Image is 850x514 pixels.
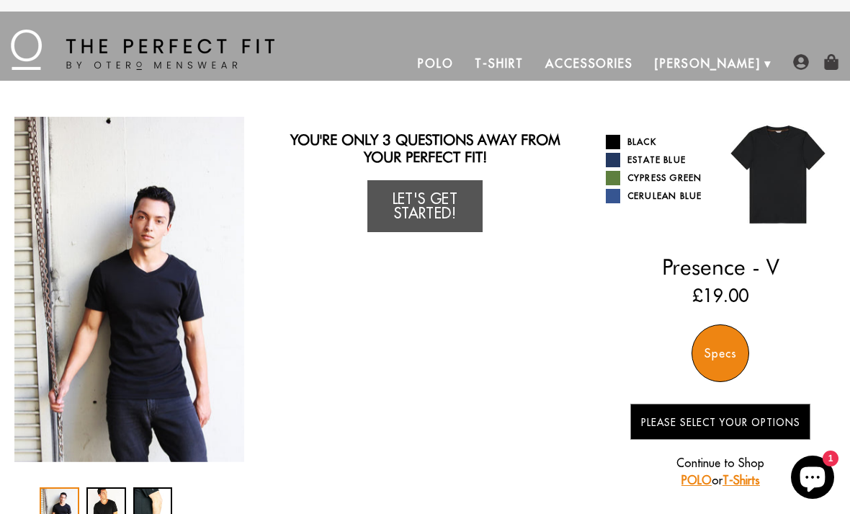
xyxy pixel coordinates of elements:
p: Continue to Shop or [630,454,810,489]
img: shopping-bag-icon.png [823,54,839,70]
img: IMG_2019_copy_1024x1024_2x_8af5f38e-3fa1-4c59-824a-3cd20fcb376e_340x.jpg [244,117,474,462]
div: 2 / 3 [244,117,474,462]
a: Let's Get Started! [367,180,483,232]
a: Estate Blue [606,153,710,167]
h2: You're only 3 questions away from your perfect fit! [290,131,560,166]
h2: Presence - V [606,254,836,280]
img: 01.jpg [720,117,836,232]
img: IMG_2089_copy_1024x1024_2x_942a6603-54c1-4003-9c8f-5ff6a8ea1aac_340x.jpg [14,117,244,462]
a: T-Shirts [722,473,760,487]
inbox-online-store-chat: Shopify online store chat [787,456,838,502]
ins: £19.00 [692,283,748,309]
div: 1 / 3 [14,117,244,462]
a: POLO [681,473,712,487]
a: Accessories [534,46,644,81]
a: Cerulean Blue [606,189,710,203]
a: [PERSON_NAME] [644,46,771,81]
img: user-account-icon.png [793,54,809,70]
a: T-Shirt [464,46,534,81]
div: Specs [692,324,749,382]
a: Cypress Green [606,171,710,185]
a: Black [606,135,710,149]
button: Please Select Your Options [630,404,810,440]
a: Polo [407,46,465,81]
img: The Perfect Fit - by Otero Menswear - Logo [11,30,274,70]
span: Please Select Your Options [641,416,800,429]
